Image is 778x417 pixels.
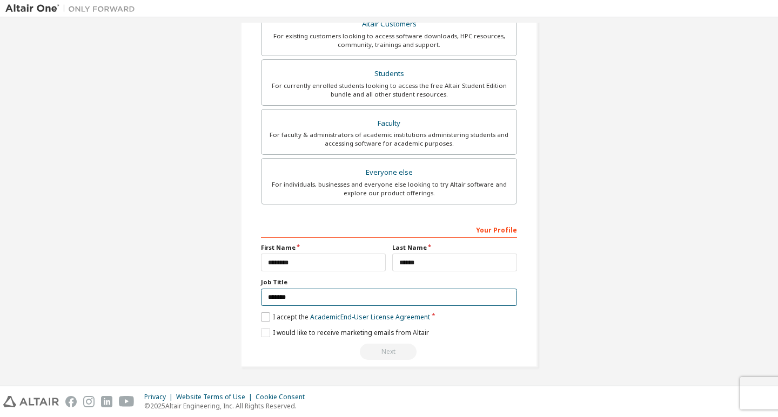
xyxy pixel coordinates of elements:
[310,312,430,322] a: Academic End-User License Agreement
[65,396,77,407] img: facebook.svg
[144,393,176,401] div: Privacy
[392,243,517,252] label: Last Name
[268,131,510,148] div: For faculty & administrators of academic institutions administering students and accessing softwa...
[268,180,510,197] div: For individuals, businesses and everyone else looking to try Altair software and explore our prod...
[268,81,510,99] div: For currently enrolled students looking to access the free Altair Student Edition bundle and all ...
[261,243,386,252] label: First Name
[3,396,59,407] img: altair_logo.svg
[5,3,140,14] img: Altair One
[268,32,510,49] div: For existing customers looking to access software downloads, HPC resources, community, trainings ...
[261,344,517,360] div: Read and acccept EULA to continue
[144,401,311,411] p: © 2025 Altair Engineering, Inc. All Rights Reserved.
[261,312,430,322] label: I accept the
[268,17,510,32] div: Altair Customers
[268,116,510,131] div: Faculty
[261,278,517,286] label: Job Title
[256,393,311,401] div: Cookie Consent
[101,396,112,407] img: linkedin.svg
[119,396,135,407] img: youtube.svg
[261,221,517,238] div: Your Profile
[268,66,510,81] div: Students
[83,396,95,407] img: instagram.svg
[261,328,429,337] label: I would like to receive marketing emails from Altair
[268,165,510,180] div: Everyone else
[176,393,256,401] div: Website Terms of Use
